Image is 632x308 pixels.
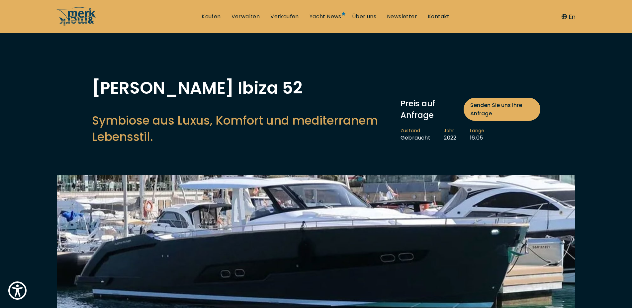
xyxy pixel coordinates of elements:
[401,128,431,134] span: Zustand
[428,13,450,20] a: Kontakt
[270,13,299,20] a: Verkaufen
[470,128,485,134] span: Länge
[202,13,221,20] a: Kaufen
[92,80,394,96] h1: [PERSON_NAME] Ibiza 52
[387,13,417,20] a: Newsletter
[92,112,394,145] h2: Symbiose aus Luxus, Komfort und mediterranem Lebensstil.
[310,13,341,20] a: Yacht News
[444,128,457,134] span: Jahr
[231,13,260,20] a: Verwalten
[401,98,540,121] div: Preis auf Anfrage
[444,128,470,142] li: 2022
[401,128,444,142] li: Gebraucht
[470,128,498,142] li: 16.05
[352,13,376,20] a: Über uns
[464,98,540,121] a: Senden Sie uns Ihre Anfrage
[562,12,576,21] button: En
[470,101,533,118] span: Senden Sie uns Ihre Anfrage
[7,280,28,301] button: Show Accessibility Preferences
